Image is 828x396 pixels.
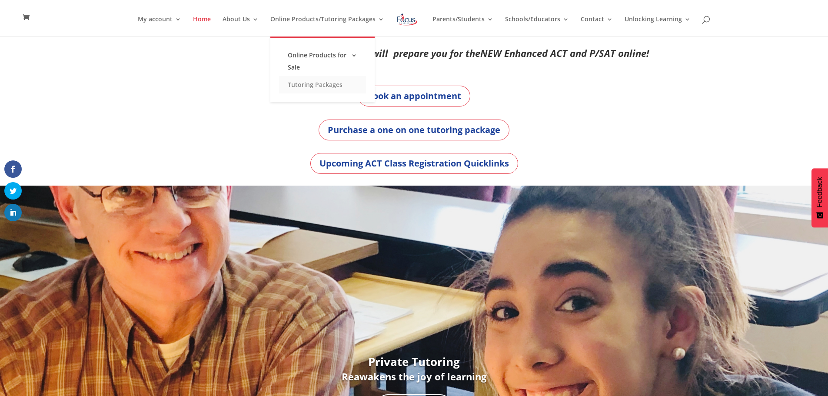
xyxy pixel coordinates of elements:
a: Parents/Students [432,16,493,37]
a: Online Products for Sale [279,47,366,76]
img: Focus on Learning [396,12,419,27]
span: Feedback [816,177,824,207]
a: Home [193,16,211,37]
a: Purchase a one on one tutoring package [319,120,509,140]
a: My account [138,16,181,37]
a: Unlocking Learning [625,16,691,37]
a: Book an appointment [358,86,470,106]
em: We will prepare you for the [355,47,480,60]
a: About Us [223,16,259,37]
a: Online Products/Tutoring Packages [270,16,384,37]
em: NEW Enhanced ACT and P/SAT online! [480,47,649,60]
a: Tutoring Packages [279,76,366,93]
a: Contact [581,16,613,37]
button: Feedback - Show survey [811,168,828,227]
strong: Private Tutoring [368,354,460,369]
b: Reawakens the joy of learning [342,370,486,383]
a: Upcoming ACT Class Registration Quicklinks [310,153,518,174]
a: Schools/Educators [505,16,569,37]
